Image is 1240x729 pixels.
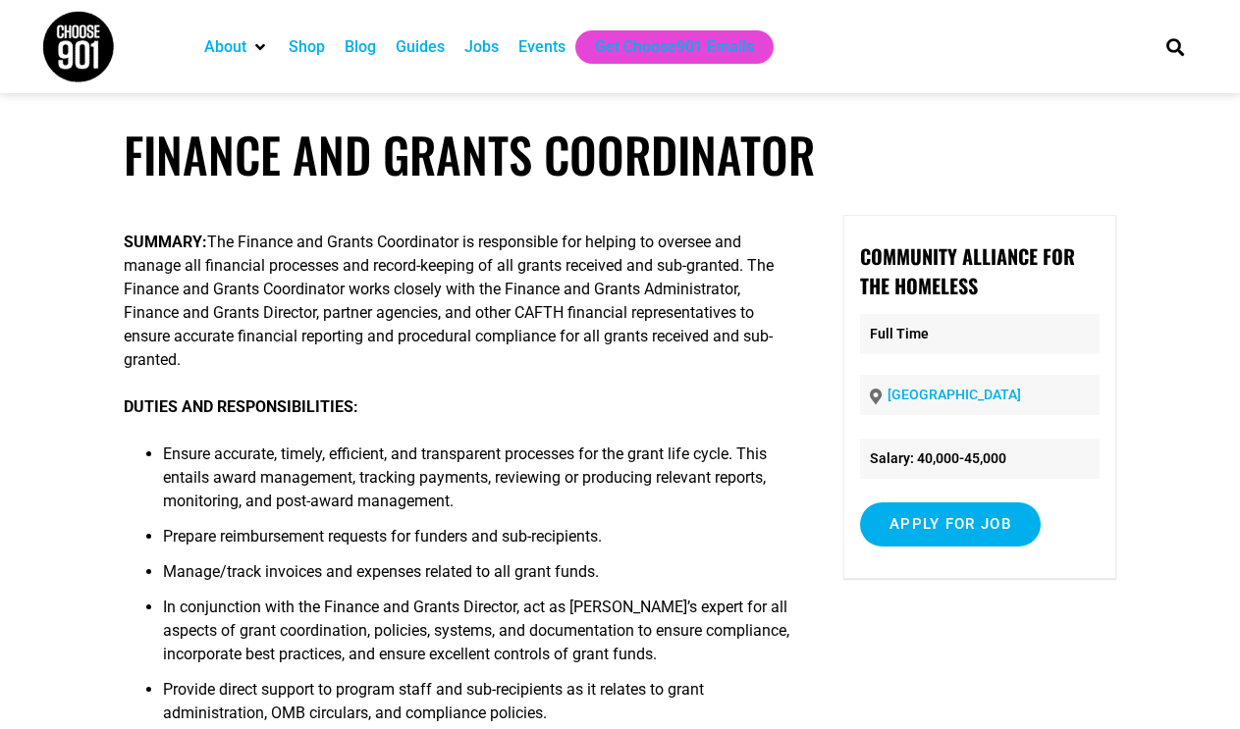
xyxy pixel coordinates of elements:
[124,126,1115,183] h1: Finance and Grants Coordinator
[163,443,793,525] li: Ensure accurate, timely, efficient, and transparent processes for the grant life cycle. This enta...
[860,314,1100,354] p: Full Time
[860,439,1100,479] li: Salary: 40,000-45,000
[163,525,793,560] li: Prepare reimbursement requests for funders and sub-recipients.
[163,596,793,678] li: In conjunction with the Finance and Grants Director, act as [PERSON_NAME]’s expert for all aspect...
[345,35,376,59] a: Blog
[124,397,358,416] strong: DUTIES AND RESPONSIBILITIES:
[888,387,1021,402] a: [GEOGRAPHIC_DATA]
[204,35,246,59] a: About
[518,35,566,59] a: Events
[194,30,279,64] div: About
[464,35,499,59] a: Jobs
[595,35,754,59] a: Get Choose901 Emails
[163,560,793,596] li: Manage/track invoices and expenses related to all grant funds.
[124,231,793,372] p: The Finance and Grants Coordinator is responsible for helping to oversee and manage all financial...
[1159,30,1191,63] div: Search
[396,35,445,59] a: Guides
[289,35,325,59] a: Shop
[860,241,1075,300] strong: Community Alliance for the Homeless
[860,502,1041,547] input: Apply for job
[194,30,1133,64] nav: Main nav
[124,233,207,251] strong: SUMMARY:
